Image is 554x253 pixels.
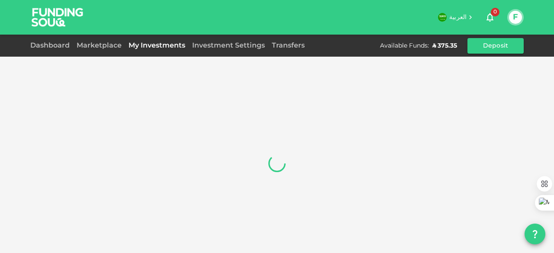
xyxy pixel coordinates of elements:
[525,224,545,244] button: question
[189,42,268,49] a: Investment Settings
[73,42,125,49] a: Marketplace
[268,42,308,49] a: Transfers
[432,42,457,50] div: ʢ 375.35
[449,14,467,20] span: العربية
[125,42,189,49] a: My Investments
[509,11,522,24] button: F
[380,42,429,50] div: Available Funds :
[467,38,524,54] button: Deposit
[491,8,499,16] span: 0
[30,42,73,49] a: Dashboard
[438,13,447,22] img: flag-sa.b9a346574cdc8950dd34b50780441f57.svg
[481,9,499,26] button: 0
